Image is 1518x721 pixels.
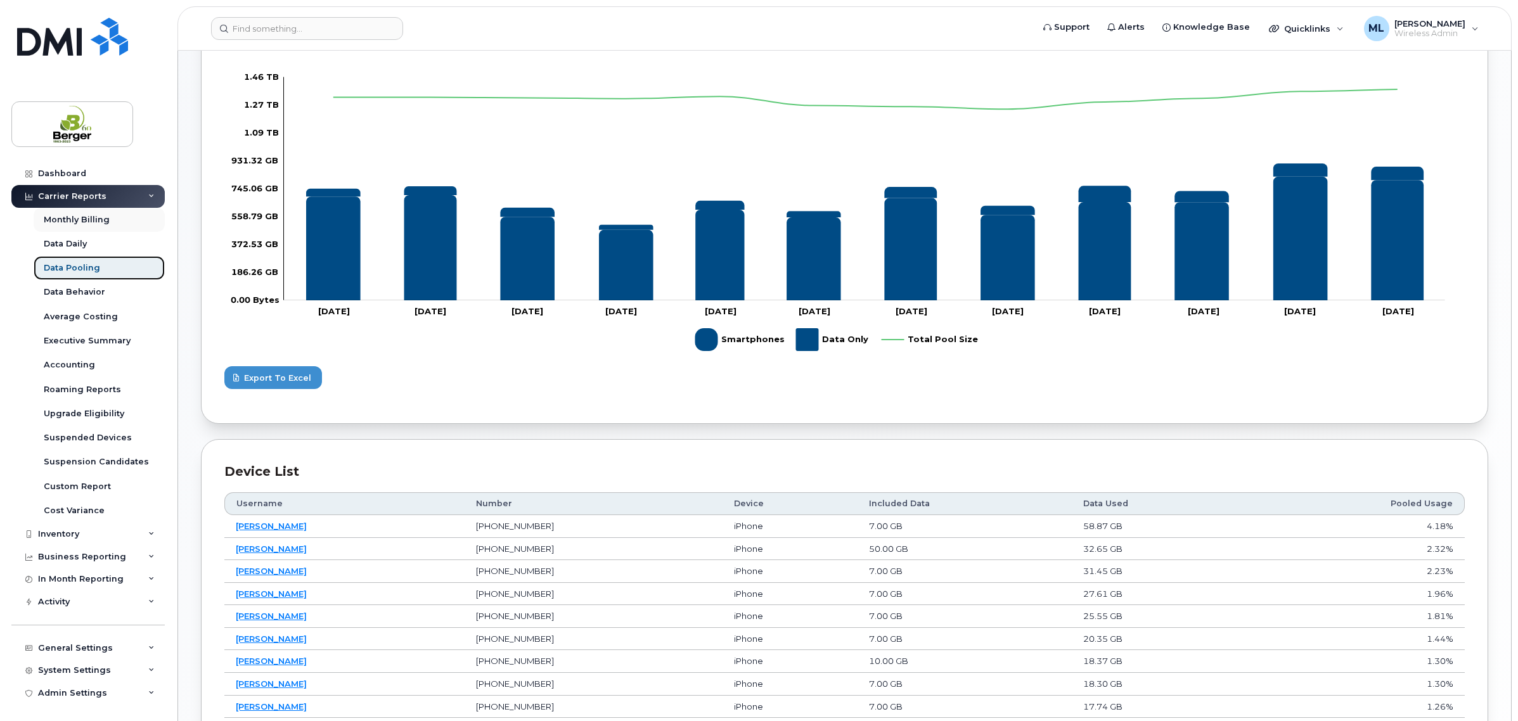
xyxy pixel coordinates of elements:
th: Number [465,492,723,515]
g: 0.00 Bytes [244,127,279,137]
td: 20.35 GB [1072,628,1245,651]
td: 18.37 GB [1072,650,1245,673]
td: 1.30% [1245,650,1465,673]
g: Legend [695,323,978,356]
td: iPhone [723,560,858,583]
td: 17.74 GB [1072,696,1245,718]
td: iPhone [723,650,858,673]
tspan: [DATE] [605,306,637,316]
td: 1.30% [1245,673,1465,696]
g: Smartphones [306,177,1424,300]
g: 0.00 Bytes [231,155,278,165]
td: 1.26% [1245,696,1465,718]
td: iPhone [723,538,858,561]
a: [PERSON_NAME] [236,566,307,576]
g: Data Only [796,323,869,356]
td: [PHONE_NUMBER] [465,673,723,696]
tspan: 931.32 GB [231,155,278,165]
g: 0.00 Bytes [244,99,279,110]
span: ML [1368,21,1384,36]
td: iPhone [723,605,858,628]
a: [PERSON_NAME] [236,589,307,599]
span: Knowledge Base [1173,21,1250,34]
td: 2.23% [1245,560,1465,583]
a: Knowledge Base [1154,15,1259,40]
tspan: 0.00 Bytes [231,295,280,305]
td: [PHONE_NUMBER] [465,696,723,718]
div: Quicklinks [1260,16,1353,41]
g: 0.00 Bytes [231,183,278,193]
a: [PERSON_NAME] [236,521,307,531]
tspan: 372.53 GB [231,239,278,249]
tspan: [DATE] [318,306,350,316]
tspan: 558.79 GB [231,211,278,221]
td: 58.87 GB [1072,515,1245,538]
td: [PHONE_NUMBER] [465,583,723,606]
span: [PERSON_NAME] [1394,18,1465,29]
g: 0.00 Bytes [244,72,279,82]
td: 1.96% [1245,583,1465,606]
td: 32.65 GB [1072,538,1245,561]
span: Support [1054,21,1090,34]
td: [PHONE_NUMBER] [465,650,723,673]
th: Device [723,492,858,515]
a: Alerts [1098,15,1154,40]
td: 7.00 GB [858,673,1072,696]
tspan: [DATE] [1382,306,1414,316]
th: Included Data [858,492,1072,515]
td: 7.00 GB [858,560,1072,583]
g: Smartphones [695,323,785,356]
a: Support [1034,15,1098,40]
tspan: 745.06 GB [231,183,278,193]
a: Export to Excel [224,366,1465,389]
tspan: [DATE] [896,306,927,316]
a: [PERSON_NAME] [236,634,307,644]
td: iPhone [723,696,858,718]
a: [PERSON_NAME] [236,656,307,666]
span: Wireless Admin [1394,29,1465,39]
td: 10.00 GB [858,650,1072,673]
td: 25.55 GB [1072,605,1245,628]
g: 0.00 Bytes [231,211,278,221]
tspan: [DATE] [1285,306,1316,316]
span: Alerts [1118,21,1145,34]
td: 50.00 GB [858,538,1072,561]
g: Data Only [306,163,1424,230]
span: Export to Excel [244,372,311,384]
span: Quicklinks [1284,23,1330,34]
g: 0.00 Bytes [231,267,278,277]
tspan: [DATE] [1090,306,1121,316]
div: Device list [224,463,1465,481]
g: Total Pool Size [882,323,978,356]
td: [PHONE_NUMBER] [465,560,723,583]
tspan: 186.26 GB [231,267,278,277]
tspan: [DATE] [992,306,1024,316]
td: [PHONE_NUMBER] [465,628,723,651]
input: Find something... [211,17,403,40]
td: iPhone [723,515,858,538]
tspan: 1.09 TB [244,127,279,137]
g: Chart [231,72,1445,356]
th: Pooled Usage [1245,492,1465,515]
td: [PHONE_NUMBER] [465,515,723,538]
td: 7.00 GB [858,605,1072,628]
td: 18.30 GB [1072,673,1245,696]
td: iPhone [723,583,858,606]
td: 1.44% [1245,628,1465,651]
th: Data Used [1072,492,1245,515]
a: [PERSON_NAME] [236,544,307,554]
div: Mélanie Lafrance [1355,16,1488,41]
td: 7.00 GB [858,583,1072,606]
td: [PHONE_NUMBER] [465,605,723,628]
tspan: [DATE] [705,306,736,316]
td: 4.18% [1245,515,1465,538]
tspan: [DATE] [512,306,544,316]
td: 7.00 GB [858,696,1072,718]
td: 27.61 GB [1072,583,1245,606]
a: [PERSON_NAME] [236,701,307,711]
td: 2.32% [1245,538,1465,561]
td: iPhone [723,673,858,696]
tspan: 1.46 TB [244,72,279,82]
td: 31.45 GB [1072,560,1245,583]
